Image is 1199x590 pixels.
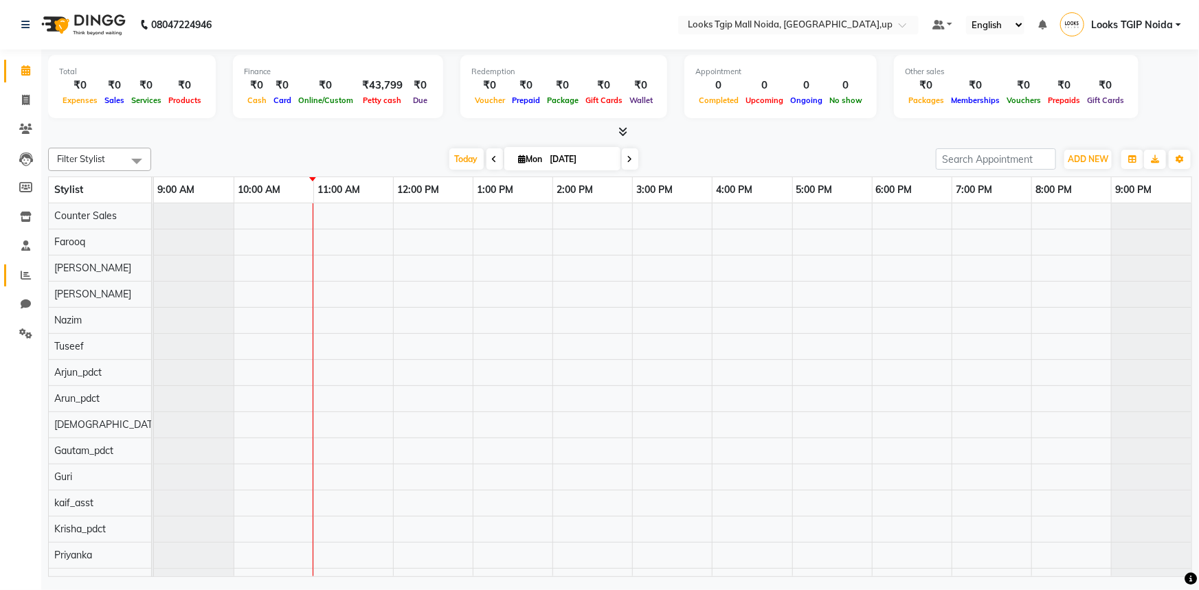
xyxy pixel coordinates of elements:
[59,66,205,78] div: Total
[54,262,131,274] span: [PERSON_NAME]
[626,95,656,105] span: Wallet
[394,180,442,200] a: 12:00 PM
[1003,78,1044,93] div: ₹0
[742,95,787,105] span: Upcoming
[471,78,508,93] div: ₹0
[1084,78,1128,93] div: ₹0
[128,95,165,105] span: Services
[905,95,948,105] span: Packages
[54,288,131,300] span: [PERSON_NAME]
[695,66,866,78] div: Appointment
[952,180,996,200] a: 7:00 PM
[1032,180,1075,200] a: 8:00 PM
[826,78,866,93] div: 0
[244,95,270,105] span: Cash
[633,180,676,200] a: 3:00 PM
[948,95,1003,105] span: Memberships
[873,180,916,200] a: 6:00 PM
[582,78,626,93] div: ₹0
[295,78,357,93] div: ₹0
[408,78,432,93] div: ₹0
[695,95,742,105] span: Completed
[54,444,113,457] span: Gautam_pdct
[508,78,544,93] div: ₹0
[626,78,656,93] div: ₹0
[713,180,756,200] a: 4:00 PM
[54,366,102,378] span: Arjun_pdct
[695,78,742,93] div: 0
[1060,12,1084,36] img: Looks TGIP Noida
[295,95,357,105] span: Online/Custom
[553,180,596,200] a: 2:00 PM
[54,392,100,405] span: Arun_pdct
[1084,95,1128,105] span: Gift Cards
[826,95,866,105] span: No show
[165,95,205,105] span: Products
[101,95,128,105] span: Sales
[54,575,128,587] span: Rakesh_nails art
[101,78,128,93] div: ₹0
[314,180,363,200] a: 11:00 AM
[244,66,432,78] div: Finance
[742,78,787,93] div: 0
[59,95,101,105] span: Expenses
[1044,78,1084,93] div: ₹0
[54,523,106,535] span: Krisha_pdct
[544,95,582,105] span: Package
[1068,154,1108,164] span: ADD NEW
[544,78,582,93] div: ₹0
[473,180,517,200] a: 1:00 PM
[357,78,408,93] div: ₹43,799
[793,180,836,200] a: 5:00 PM
[471,66,656,78] div: Redemption
[154,180,198,200] a: 9:00 AM
[787,95,826,105] span: Ongoing
[54,183,83,196] span: Stylist
[54,236,85,248] span: Farooq
[787,78,826,93] div: 0
[54,340,84,352] span: Tuseef
[360,95,405,105] span: Petty cash
[270,95,295,105] span: Card
[508,95,544,105] span: Prepaid
[471,95,508,105] span: Voucher
[582,95,626,105] span: Gift Cards
[54,418,161,431] span: [DEMOGRAPHIC_DATA]
[1091,18,1173,32] span: Looks TGIP Noida
[515,154,546,164] span: Mon
[449,148,484,170] span: Today
[905,78,948,93] div: ₹0
[1112,180,1155,200] a: 9:00 PM
[546,149,615,170] input: 2025-09-01
[270,78,295,93] div: ₹0
[54,209,117,222] span: Counter Sales
[948,78,1003,93] div: ₹0
[151,5,212,44] b: 08047224946
[54,314,82,326] span: Nazim
[410,95,431,105] span: Due
[244,78,270,93] div: ₹0
[165,78,205,93] div: ₹0
[234,180,284,200] a: 10:00 AM
[59,78,101,93] div: ₹0
[936,148,1056,170] input: Search Appointment
[1044,95,1084,105] span: Prepaids
[905,66,1128,78] div: Other sales
[1064,150,1112,169] button: ADD NEW
[54,470,72,483] span: Guri
[1003,95,1044,105] span: Vouchers
[54,549,92,561] span: Priyanka
[57,153,105,164] span: Filter Stylist
[54,497,93,509] span: kaif_asst
[128,78,165,93] div: ₹0
[35,5,129,44] img: logo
